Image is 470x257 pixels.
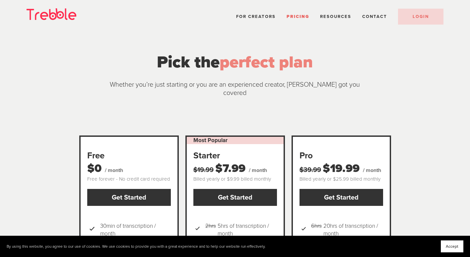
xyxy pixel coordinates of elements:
[220,52,313,72] span: perfect plan
[193,150,277,161] div: Starter
[362,14,387,19] a: Contact
[363,167,381,174] span: / month
[300,166,321,174] s: $39.99
[300,176,383,183] div: Billed yearly or $25.99 billed monthly
[27,8,76,20] img: Trebble
[236,14,276,19] a: For Creators
[320,14,351,19] span: Resources
[193,166,214,174] s: $19.99
[87,189,171,206] a: Get Started
[87,162,101,175] span: $0
[311,222,322,237] s: 6hrs
[413,14,429,19] span: LOGIN
[446,244,458,249] span: Accept
[205,222,216,237] s: 2hrs
[105,167,123,174] span: / month
[249,167,267,174] span: / month
[287,14,309,19] a: Pricing
[205,222,277,237] span: 5hrs of transcription / month
[300,189,383,206] a: Get Started
[215,162,245,175] span: $7.99
[103,50,367,74] div: Pick the
[300,150,383,161] div: Pro
[103,81,367,97] p: Whether you’re just starting or you are an experienced creator, [PERSON_NAME] got you covered
[7,244,266,249] p: By using this website, you agree to our use of cookies. We use cookies to provide you with a grea...
[193,176,277,183] div: Billed yearly or $9.99 billed monthly
[441,240,463,252] button: Accept
[193,189,277,206] a: Get Started
[100,222,171,237] span: 30min of transcription / month
[87,176,171,183] div: Free forever - No credit card required
[187,137,284,144] div: Most Popular
[311,222,383,237] span: 20hrs of transcription / month
[87,150,171,161] div: Free
[398,9,443,25] a: LOGIN
[323,162,360,175] span: $19.99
